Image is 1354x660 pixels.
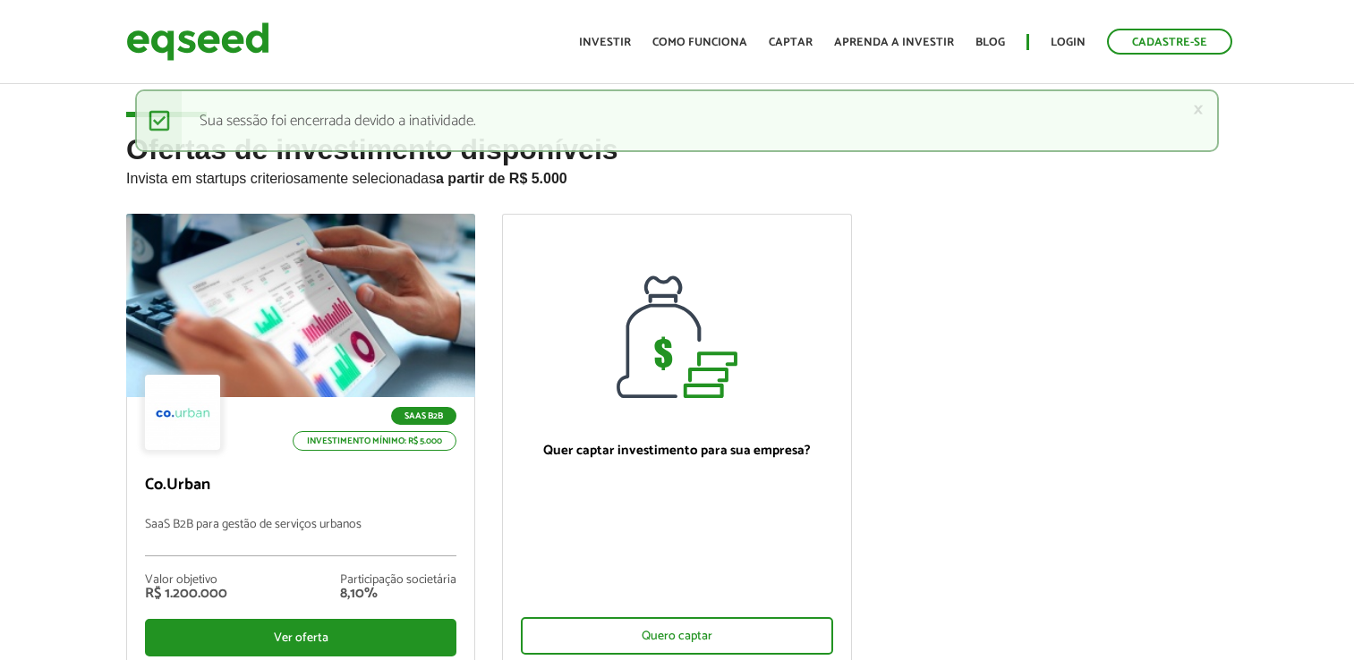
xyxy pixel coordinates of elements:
[1107,29,1232,55] a: Cadastre-se
[391,407,456,425] p: SaaS B2B
[126,134,1228,214] h2: Ofertas de investimento disponíveis
[135,89,1218,152] div: Sua sessão foi encerrada devido a inatividade.
[145,587,227,601] div: R$ 1.200.000
[579,37,631,48] a: Investir
[145,619,456,656] div: Ver oferta
[293,431,456,451] p: Investimento mínimo: R$ 5.000
[340,574,456,587] div: Participação societária
[975,37,1005,48] a: Blog
[521,617,832,655] div: Quero captar
[145,476,456,495] p: Co.Urban
[436,171,567,186] strong: a partir de R$ 5.000
[145,518,456,556] p: SaaS B2B para gestão de serviços urbanos
[126,18,269,65] img: EqSeed
[126,165,1228,187] p: Invista em startups criteriosamente selecionadas
[340,587,456,601] div: 8,10%
[521,443,832,459] p: Quer captar investimento para sua empresa?
[769,37,813,48] a: Captar
[145,574,227,587] div: Valor objetivo
[834,37,954,48] a: Aprenda a investir
[652,37,747,48] a: Como funciona
[1051,37,1086,48] a: Login
[1193,100,1204,119] a: ×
